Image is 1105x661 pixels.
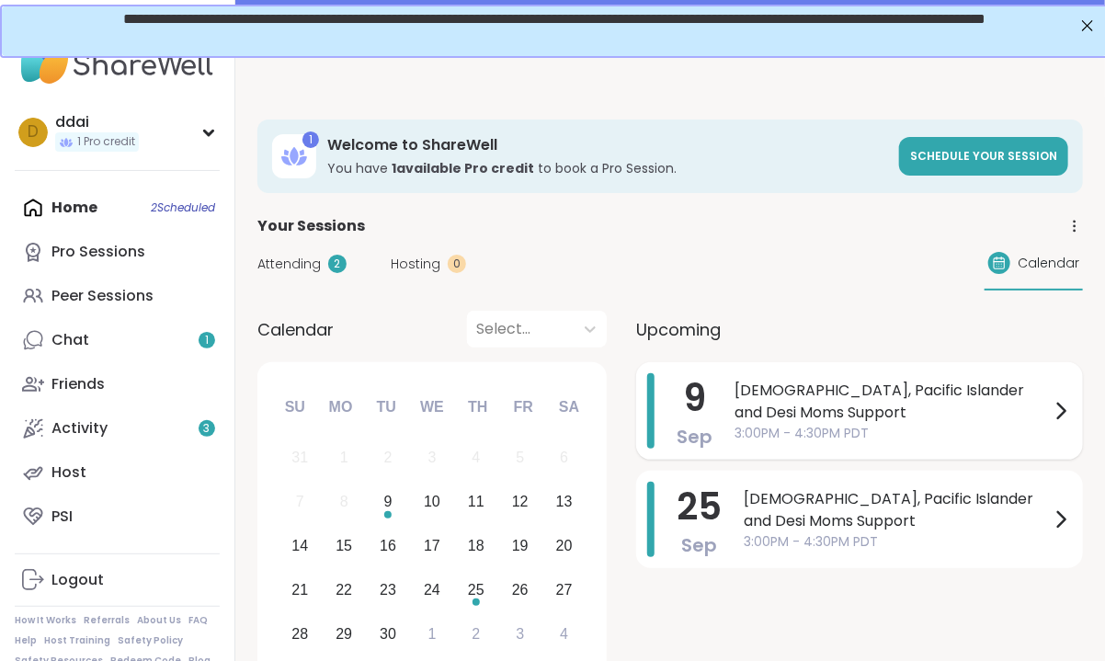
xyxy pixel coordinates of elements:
span: [DEMOGRAPHIC_DATA], Pacific Islander and Desi Moms Support [735,380,1050,424]
div: 27 [556,577,573,602]
span: [DEMOGRAPHIC_DATA], Pacific Islander and Desi Moms Support [744,488,1050,532]
div: Not available Monday, September 8th, 2025 [325,483,364,522]
div: Logout [51,570,104,590]
a: Help [15,634,37,647]
div: Not available Sunday, August 31st, 2025 [280,439,320,478]
div: 6 [560,445,568,470]
span: Sep [677,424,712,450]
div: Choose Saturday, September 27th, 2025 [544,570,584,610]
div: 19 [512,533,529,558]
span: Calendar [1018,254,1079,273]
div: Choose Friday, October 3rd, 2025 [500,614,540,654]
div: 5 [516,445,524,470]
div: Choose Sunday, September 14th, 2025 [280,527,320,566]
div: 22 [336,577,352,602]
div: 25 [468,577,484,602]
div: 17 [424,533,440,558]
div: Peer Sessions [51,286,154,306]
div: Su [275,387,315,427]
div: Choose Saturday, September 20th, 2025 [544,527,584,566]
div: Not available Wednesday, September 3rd, 2025 [413,439,452,478]
div: Choose Tuesday, September 16th, 2025 [369,527,408,566]
div: Choose Thursday, September 11th, 2025 [457,483,496,522]
div: 0 [448,255,466,273]
div: Choose Saturday, October 4th, 2025 [544,614,584,654]
a: Pro Sessions [15,230,220,274]
div: 4 [472,445,480,470]
div: 11 [468,489,484,514]
a: Activity3 [15,406,220,450]
a: FAQ [188,614,208,627]
div: 9 [384,489,393,514]
div: Chat [51,330,89,350]
span: 1 Pro credit [77,134,135,150]
span: 9 [683,372,706,424]
a: Host [15,450,220,495]
div: Choose Monday, September 15th, 2025 [325,527,364,566]
div: Mo [320,387,360,427]
div: We [412,387,452,427]
div: Host [51,462,86,483]
span: Hosting [391,255,440,274]
div: 15 [336,533,352,558]
div: Friends [51,374,105,394]
a: Chat1 [15,318,220,362]
span: 3:00PM - 4:30PM PDT [744,532,1050,552]
div: Choose Friday, September 12th, 2025 [500,483,540,522]
div: 18 [468,533,484,558]
a: About Us [137,614,181,627]
span: 1 [205,333,209,348]
div: 7 [296,489,304,514]
div: 3 [428,445,437,470]
span: Upcoming [636,317,721,342]
div: 13 [556,489,573,514]
div: 20 [556,533,573,558]
a: How It Works [15,614,76,627]
div: Choose Tuesday, September 23rd, 2025 [369,570,408,610]
div: Choose Friday, September 26th, 2025 [500,570,540,610]
div: 30 [380,621,396,646]
a: Peer Sessions [15,274,220,318]
span: Your Sessions [257,215,365,237]
div: 28 [291,621,308,646]
div: Choose Friday, September 19th, 2025 [500,527,540,566]
b: 1 available Pro credit [392,159,534,177]
span: Schedule your session [910,148,1057,164]
div: Sa [549,387,589,427]
a: Schedule your session [899,137,1068,176]
div: 26 [512,577,529,602]
div: 2 [328,255,347,273]
div: Choose Monday, September 29th, 2025 [325,614,364,654]
div: Choose Sunday, September 21st, 2025 [280,570,320,610]
div: month 2025-09 [278,436,586,655]
span: 3:00PM - 4:30PM PDT [735,424,1050,443]
div: 2 [472,621,480,646]
a: Logout [15,558,220,602]
div: 31 [291,445,308,470]
span: 3 [204,421,211,437]
span: Sep [681,532,717,558]
div: Not available Thursday, September 4th, 2025 [457,439,496,478]
div: 1 [302,131,319,148]
div: Choose Tuesday, September 9th, 2025 [369,483,408,522]
div: 3 [516,621,524,646]
div: Choose Thursday, September 25th, 2025 [457,570,496,610]
img: ShareWell Nav Logo [15,29,220,94]
div: Not available Saturday, September 6th, 2025 [544,439,584,478]
div: 24 [424,577,440,602]
a: Safety Policy [118,634,183,647]
div: 14 [291,533,308,558]
div: 12 [512,489,529,514]
div: Not available Sunday, September 7th, 2025 [280,483,320,522]
span: Attending [257,255,321,274]
div: Choose Thursday, October 2nd, 2025 [457,614,496,654]
div: Not available Tuesday, September 2nd, 2025 [369,439,408,478]
div: ddai [55,112,139,132]
div: 29 [336,621,352,646]
div: Not available Friday, September 5th, 2025 [500,439,540,478]
div: PSI [51,507,73,527]
div: 8 [340,489,348,514]
div: Fr [503,387,543,427]
div: Not available Monday, September 1st, 2025 [325,439,364,478]
div: Choose Wednesday, September 24th, 2025 [413,570,452,610]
